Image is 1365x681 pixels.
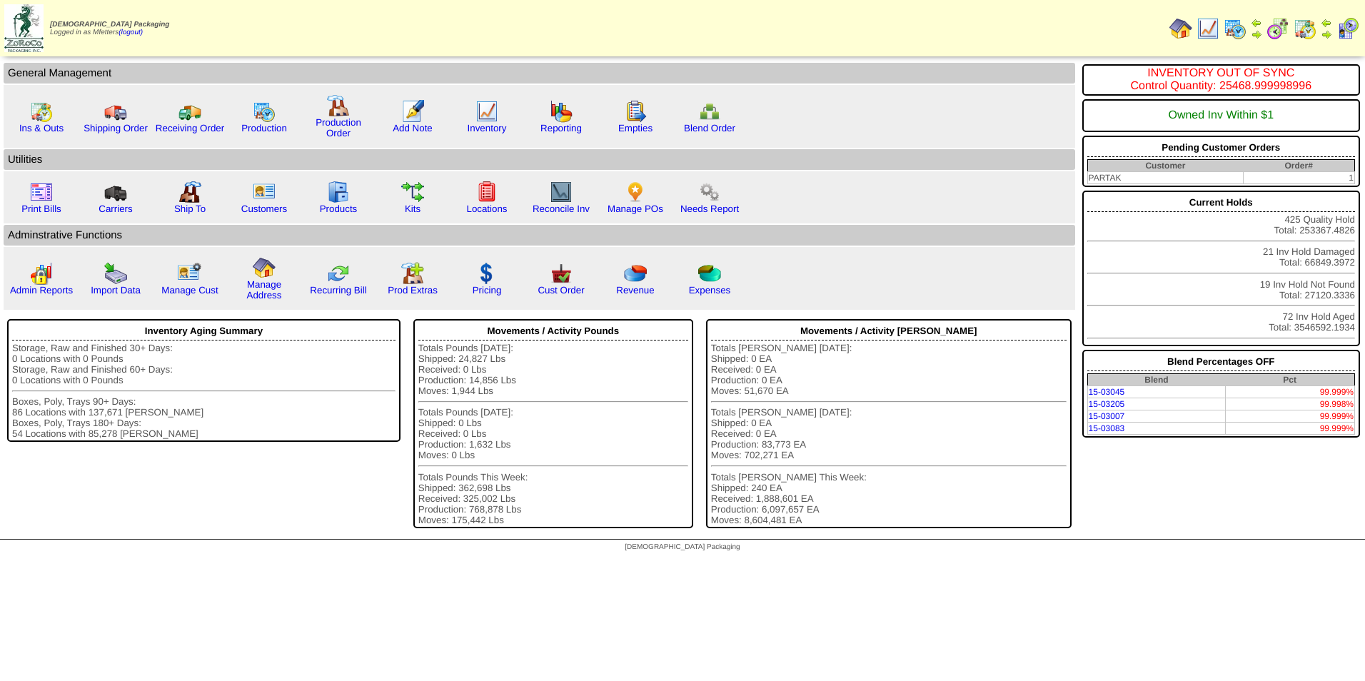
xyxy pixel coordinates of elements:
[1225,423,1354,435] td: 99.999%
[50,21,169,36] span: Logged in as Mfetters
[327,262,350,285] img: reconcile.gif
[1087,193,1355,212] div: Current Holds
[538,285,584,296] a: Cust Order
[1089,423,1125,433] a: 15-03083
[550,100,573,123] img: graph.gif
[247,279,282,301] a: Manage Address
[624,100,647,123] img: workorder.gif
[104,262,127,285] img: import.gif
[1321,17,1332,29] img: arrowleft.gif
[401,181,424,203] img: workflow.gif
[1087,374,1225,386] th: Blend
[1089,387,1125,397] a: 15-03045
[689,285,731,296] a: Expenses
[253,256,276,279] img: home.gif
[1225,410,1354,423] td: 99.999%
[550,181,573,203] img: line_graph2.gif
[533,203,590,214] a: Reconcile Inv
[625,543,740,551] span: [DEMOGRAPHIC_DATA] Packaging
[177,262,203,285] img: managecust.png
[624,181,647,203] img: po.png
[550,262,573,285] img: cust_order.png
[1243,172,1354,184] td: 1
[418,343,688,525] div: Totals Pounds [DATE]: Shipped: 24,827 Lbs Received: 0 Lbs Production: 14,856 Lbs Moves: 1,944 Lbs...
[84,123,148,133] a: Shipping Order
[405,203,420,214] a: Kits
[4,4,44,52] img: zoroco-logo-small.webp
[473,285,502,296] a: Pricing
[1082,191,1360,346] div: 425 Quality Hold Total: 253367.4826 21 Inv Hold Damaged Total: 66849.3972 19 Inv Hold Not Found T...
[4,149,1075,170] td: Utilities
[241,203,287,214] a: Customers
[178,100,201,123] img: truck2.gif
[401,100,424,123] img: orders.gif
[10,285,73,296] a: Admin Reports
[178,181,201,203] img: factory2.gif
[388,285,438,296] a: Prod Extras
[104,100,127,123] img: truck.gif
[608,203,663,214] a: Manage POs
[12,322,396,340] div: Inventory Aging Summary
[1243,160,1354,172] th: Order#
[1087,160,1243,172] th: Customer
[327,94,350,117] img: factory.gif
[1197,17,1219,40] img: line_graph.gif
[1089,399,1125,409] a: 15-03205
[21,203,61,214] a: Print Bills
[475,262,498,285] img: dollar.gif
[616,285,654,296] a: Revenue
[1087,102,1355,129] div: Owned Inv Within $1
[1294,17,1316,40] img: calendarinout.gif
[4,225,1075,246] td: Adminstrative Functions
[119,29,143,36] a: (logout)
[711,322,1067,340] div: Movements / Activity [PERSON_NAME]
[1224,17,1246,40] img: calendarprod.gif
[624,262,647,285] img: pie_chart.png
[12,343,396,439] div: Storage, Raw and Finished 30+ Days: 0 Locations with 0 Pounds Storage, Raw and Finished 60+ Days:...
[698,100,721,123] img: network.png
[156,123,224,133] a: Receiving Order
[475,100,498,123] img: line_graph.gif
[1251,29,1262,40] img: arrowright.gif
[540,123,582,133] a: Reporting
[418,322,688,340] div: Movements / Activity Pounds
[253,100,276,123] img: calendarprod.gif
[711,343,1067,525] div: Totals [PERSON_NAME] [DATE]: Shipped: 0 EA Received: 0 EA Production: 0 EA Moves: 51,670 EA Total...
[466,203,507,214] a: Locations
[1321,29,1332,40] img: arrowright.gif
[698,181,721,203] img: workflow.png
[1266,17,1289,40] img: calendarblend.gif
[91,285,141,296] a: Import Data
[104,181,127,203] img: truck3.gif
[1089,411,1125,421] a: 15-03007
[1087,353,1355,371] div: Blend Percentages OFF
[1225,398,1354,410] td: 99.998%
[475,181,498,203] img: locations.gif
[316,117,361,138] a: Production Order
[1225,386,1354,398] td: 99.999%
[1169,17,1192,40] img: home.gif
[1336,17,1359,40] img: calendarcustomer.gif
[4,63,1075,84] td: General Management
[468,123,507,133] a: Inventory
[1087,172,1243,184] td: PARTAK
[618,123,653,133] a: Empties
[320,203,358,214] a: Products
[161,285,218,296] a: Manage Cust
[253,181,276,203] img: customers.gif
[680,203,739,214] a: Needs Report
[50,21,169,29] span: [DEMOGRAPHIC_DATA] Packaging
[174,203,206,214] a: Ship To
[684,123,735,133] a: Blend Order
[1251,17,1262,29] img: arrowleft.gif
[241,123,287,133] a: Production
[698,262,721,285] img: pie_chart2.png
[401,262,424,285] img: prodextras.gif
[1087,67,1355,93] div: INVENTORY OUT OF SYNC Control Quantity: 25468.999998996
[1225,374,1354,386] th: Pct
[1087,138,1355,157] div: Pending Customer Orders
[30,100,53,123] img: calendarinout.gif
[30,181,53,203] img: invoice2.gif
[327,181,350,203] img: cabinet.gif
[310,285,366,296] a: Recurring Bill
